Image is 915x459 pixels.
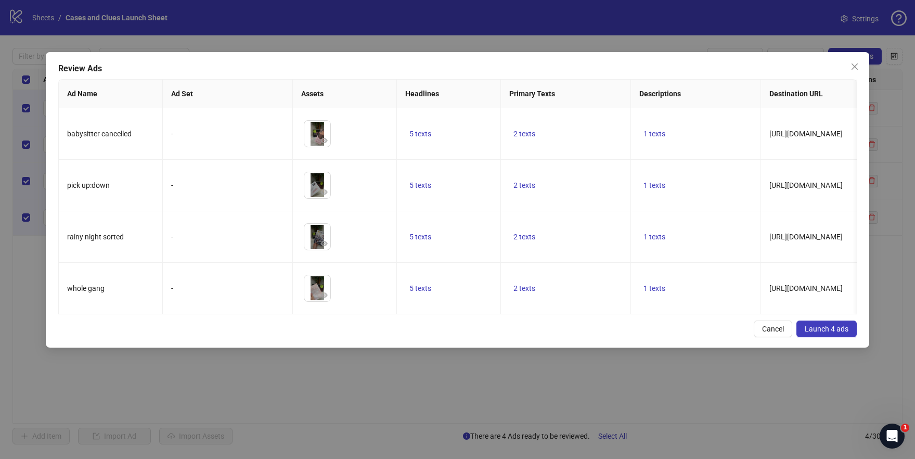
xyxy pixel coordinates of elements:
div: - [171,283,284,294]
button: 2 texts [509,179,539,192]
img: Asset 1 [304,224,330,250]
button: Launch 4 ads [796,321,857,337]
span: 1 texts [643,233,665,241]
button: Preview [318,289,330,301]
span: close [850,62,859,71]
button: Preview [318,134,330,147]
span: 2 texts [513,233,535,241]
span: pick up:down [67,181,110,189]
span: whole gang [67,284,105,292]
th: Headlines [397,80,501,108]
button: 1 texts [639,127,669,140]
div: - [171,180,284,191]
img: Asset 1 [304,121,330,147]
button: 5 texts [405,179,435,192]
span: eye [320,188,328,196]
div: - [171,231,284,243]
span: 1 texts [643,284,665,292]
button: 2 texts [509,127,539,140]
span: eye [320,240,328,247]
span: 5 texts [409,233,431,241]
iframe: Intercom live chat [880,424,905,449]
span: 2 texts [513,284,535,292]
span: [URL][DOMAIN_NAME] [769,284,843,292]
span: 1 [901,424,909,432]
th: Ad Set [163,80,293,108]
button: 5 texts [405,282,435,295]
button: Close [846,58,863,75]
button: 5 texts [405,127,435,140]
button: 1 texts [639,231,669,243]
span: [URL][DOMAIN_NAME] [769,181,843,189]
button: Preview [318,186,330,198]
span: rainy night sorted [67,233,124,241]
button: Cancel [754,321,792,337]
span: 2 texts [513,130,535,138]
th: Ad Name [59,80,163,108]
button: 2 texts [509,231,539,243]
img: Asset 1 [304,275,330,301]
button: 1 texts [639,179,669,192]
th: Destination URL [761,80,898,108]
button: 2 texts [509,282,539,295]
div: - [171,128,284,139]
button: 5 texts [405,231,435,243]
span: Launch 4 ads [805,325,848,333]
span: 5 texts [409,181,431,189]
span: 5 texts [409,130,431,138]
span: [URL][DOMAIN_NAME] [769,130,843,138]
span: 5 texts [409,284,431,292]
span: Cancel [762,325,784,333]
span: 1 texts [643,181,665,189]
button: Preview [318,237,330,250]
th: Assets [293,80,397,108]
span: 1 texts [643,130,665,138]
span: 2 texts [513,181,535,189]
img: Asset 1 [304,172,330,198]
div: Review Ads [58,62,857,75]
span: eye [320,291,328,299]
span: eye [320,137,328,144]
span: babysitter cancelled [67,130,132,138]
th: Primary Texts [501,80,631,108]
th: Descriptions [631,80,761,108]
button: 1 texts [639,282,669,295]
span: [URL][DOMAIN_NAME] [769,233,843,241]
